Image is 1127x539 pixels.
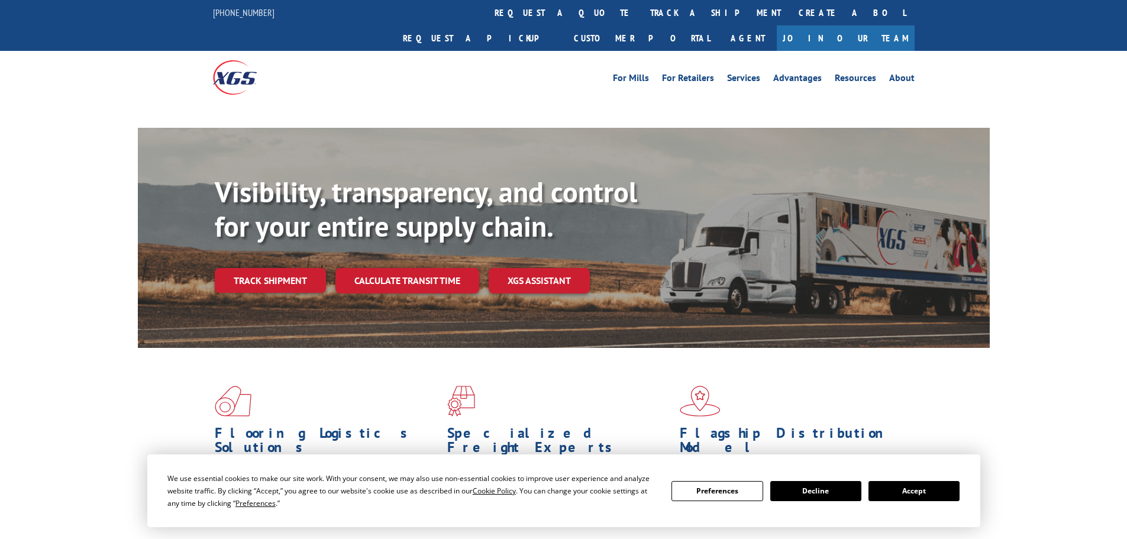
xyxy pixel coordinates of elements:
[671,481,763,501] button: Preferences
[394,25,565,51] a: Request a pickup
[773,73,822,86] a: Advantages
[167,472,657,509] div: We use essential cookies to make our site work. With your consent, we may also use non-essential ...
[335,268,479,293] a: Calculate transit time
[447,386,475,417] img: xgs-icon-focused-on-flooring-red
[215,386,251,417] img: xgs-icon-total-supply-chain-intelligence-red
[727,73,760,86] a: Services
[215,173,637,244] b: Visibility, transparency, and control for your entire supply chain.
[215,426,438,460] h1: Flooring Logistics Solutions
[680,386,721,417] img: xgs-icon-flagship-distribution-model-red
[215,268,326,293] a: Track shipment
[835,73,876,86] a: Resources
[489,268,590,293] a: XGS ASSISTANT
[770,481,861,501] button: Decline
[613,73,649,86] a: For Mills
[662,73,714,86] a: For Retailers
[235,498,276,508] span: Preferences
[565,25,719,51] a: Customer Portal
[719,25,777,51] a: Agent
[447,426,671,460] h1: Specialized Freight Experts
[889,73,915,86] a: About
[147,454,980,527] div: Cookie Consent Prompt
[777,25,915,51] a: Join Our Team
[213,7,275,18] a: [PHONE_NUMBER]
[680,426,903,460] h1: Flagship Distribution Model
[473,486,516,496] span: Cookie Policy
[868,481,960,501] button: Accept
